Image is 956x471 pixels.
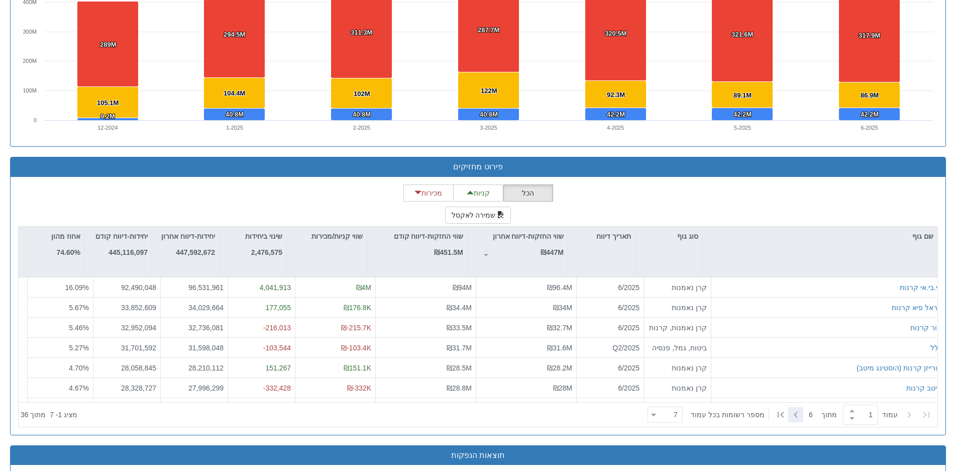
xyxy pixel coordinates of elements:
[547,363,572,371] span: ₪28.2M
[341,323,371,331] span: ₪-215.7K
[226,125,243,131] text: 1-2025
[648,383,707,393] div: קרן נאמנות
[910,322,942,332] button: מור קרנות
[165,282,224,293] div: 96,531,961
[97,322,156,332] div: 32,952,094
[109,248,148,256] strong: 445,116,097
[341,343,371,351] span: ₪-103.4K
[23,58,37,64] text: 200M
[607,125,624,131] text: 4-2025
[97,99,119,107] tspan: 105.1M
[165,383,224,393] div: 27,996,299
[861,125,878,131] text: 6-2025
[18,451,938,460] h3: תוצאות הנפקות
[224,31,245,38] tspan: 294.5M
[861,91,879,99] tspan: 86.9M
[861,111,879,118] tspan: 42.2M
[648,322,707,332] div: קרן נאמנות, קרנות סל
[581,362,640,372] div: 6/2025
[351,29,372,36] tspan: 311.3M
[165,342,224,352] div: 31,598,048
[857,362,942,372] button: הורייזן קרנות (הוסטינג מיטב)
[581,342,640,352] div: Q2/2025
[547,323,572,331] span: ₪32.7M
[445,207,511,224] button: שמירה לאקסל
[731,31,753,38] tspan: 321.6M
[648,282,707,293] div: קרן נאמנות
[232,342,291,352] div: -103,544
[607,111,625,118] tspan: 42.2M
[447,323,472,331] span: ₪33.5M
[100,41,117,48] tspan: 289M
[232,282,291,293] div: 4,041,913
[23,29,37,35] text: 300M
[23,87,37,93] text: 100M
[32,383,89,393] div: 4.67 %
[493,231,564,242] p: שווי החזקות-דיווח אחרון
[478,26,499,34] tspan: 287.7M
[100,113,115,120] tspan: 9.2M
[165,362,224,372] div: 28,210,112
[607,91,625,99] tspan: 92.3M
[892,302,942,312] div: הראל פיא קרנות
[553,384,572,392] span: ₪28M
[356,284,371,292] span: ₪4M
[245,231,282,242] p: שינוי ביחידות
[97,383,156,393] div: 28,328,727
[232,302,291,312] div: 177,055
[226,111,244,118] tspan: 40.8M
[434,248,463,256] strong: ₪451.5M
[32,342,89,352] div: 5.27 %
[503,184,553,202] button: הכל
[581,322,640,332] div: 6/2025
[51,231,80,242] p: אחוז מהון
[344,363,371,371] span: ₪151.1K
[97,125,118,131] text: 12-2024
[353,111,371,118] tspan: 40.8M
[734,125,751,131] text: 5-2025
[32,322,89,332] div: 5.46 %
[224,89,245,97] tspan: 104.4M
[344,303,371,311] span: ₪176.8K
[453,184,503,202] button: קניות
[97,282,156,293] div: 92,490,048
[447,384,472,392] span: ₪28.8M
[347,384,371,392] span: ₪-332K
[161,231,215,242] p: יחידות-דיווח אחרון
[605,30,626,37] tspan: 320.5M
[581,282,640,293] div: 6/2025
[394,231,463,242] p: שווי החזקות-דיווח קודם
[648,342,707,352] div: ביטוח, גמל, פנסיה
[644,404,935,426] div: ‏ מתוך
[232,362,291,372] div: 151,267
[581,383,640,393] div: 6/2025
[553,303,572,311] span: ₪34M
[648,302,707,312] div: קרן נאמנות
[34,117,37,123] text: 0
[32,362,89,372] div: 4.70 %
[480,111,498,118] tspan: 40.8M
[176,248,215,256] strong: 447,592,672
[635,227,702,246] div: סוג גוף
[403,184,454,202] button: מכירות
[287,227,367,246] div: שווי קניות/מכירות
[453,284,472,292] span: ₪94M
[906,383,942,393] button: מיטב קרנות
[232,322,291,332] div: -216,013
[165,302,224,312] div: 34,029,664
[165,322,224,332] div: 32,736,081
[547,343,572,351] span: ₪31.6M
[32,302,89,312] div: 5.67 %
[97,302,156,312] div: 33,852,609
[547,284,572,292] span: ₪96.4M
[900,282,942,293] button: אי.בי.אי קרנות
[97,362,156,372] div: 28,058,845
[541,248,564,256] strong: ₪447M
[882,410,898,420] span: ‏עמוד
[733,91,752,99] tspan: 89.1M
[930,342,942,352] button: כלל
[809,410,821,420] span: 6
